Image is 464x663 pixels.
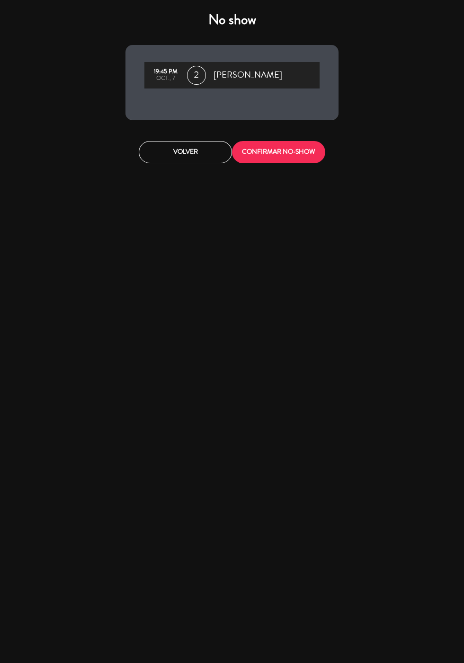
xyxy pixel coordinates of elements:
div: 19:45 PM [149,69,182,75]
span: 2 [187,66,206,85]
div: oct., 7 [149,75,182,82]
span: [PERSON_NAME] [214,68,282,82]
button: CONFIRMAR NO-SHOW [232,141,325,163]
h4: No show [125,11,339,28]
button: Volver [139,141,232,163]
